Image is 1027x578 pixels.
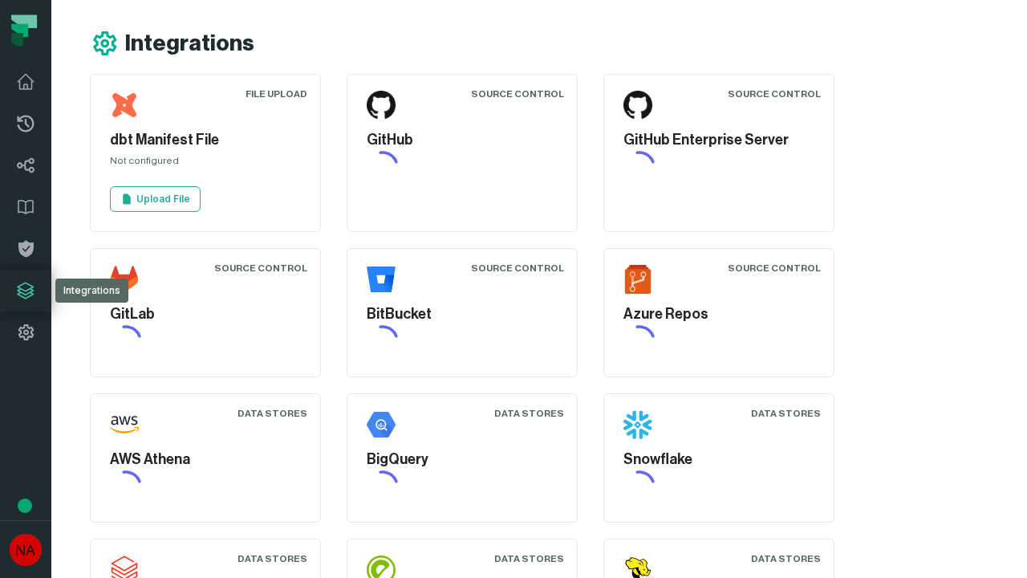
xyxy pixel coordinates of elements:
a: Upload File [110,186,201,212]
h5: GitLab [110,303,301,325]
div: File Upload [246,88,307,100]
h5: BigQuery [367,449,558,470]
div: Data Stores [237,552,307,565]
img: AWS Athena [110,410,139,439]
div: Not configured [110,154,301,173]
div: Source Control [471,262,564,275]
img: GitHub Enterprise Server [623,91,652,120]
img: Azure Repos [623,265,652,294]
div: Data Stores [237,407,307,420]
div: Source Control [214,262,307,275]
img: GitHub [367,91,396,120]
div: Tooltip anchor [18,499,32,513]
img: avatar of No Repos Account [10,534,42,566]
img: Snowflake [623,410,652,439]
div: Source Control [728,88,821,100]
div: Source Control [471,88,564,100]
h5: GitHub Enterprise Server [623,129,814,151]
h5: Azure Repos [623,303,814,325]
div: Data Stores [494,407,564,420]
h5: Snowflake [623,449,814,470]
div: Data Stores [751,407,821,420]
img: BitBucket [367,265,396,294]
img: dbt Manifest File [110,91,139,120]
h5: dbt Manifest File [110,129,301,151]
h5: BitBucket [367,303,558,325]
img: GitLab [110,265,139,294]
img: BigQuery [367,410,396,439]
div: Source Control [728,262,821,275]
div: Data Stores [494,552,564,565]
div: Integrations [55,279,128,303]
div: Data Stores [751,552,821,565]
h5: AWS Athena [110,449,301,470]
h5: GitHub [367,129,558,151]
h1: Integrations [125,30,254,58]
